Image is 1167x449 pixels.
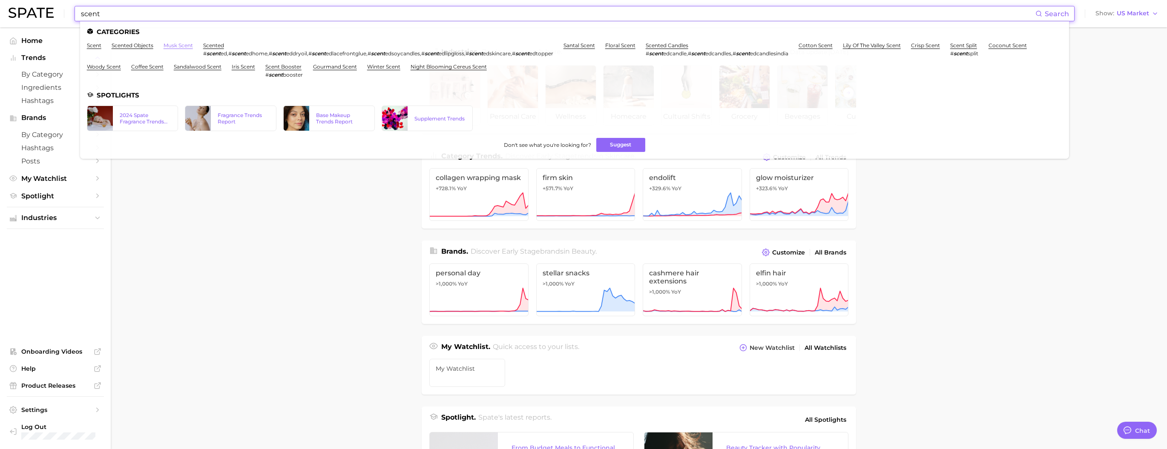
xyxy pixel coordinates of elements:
a: All Spotlights [803,412,848,427]
h1: Spotlight. [441,412,476,427]
a: musk scent [164,42,193,49]
button: Trends [7,51,104,64]
a: night blooming cereus scent [411,63,487,70]
em: scent [691,50,705,57]
a: My Watchlist [7,172,104,185]
span: Show [1095,11,1114,16]
div: , , [646,50,788,57]
span: My Watchlist [21,174,89,183]
span: glow moisturizer [756,174,842,182]
div: Fragrance Trends Report [218,112,269,125]
span: YoY [778,280,788,287]
em: scent [954,50,968,57]
span: # [646,50,649,57]
a: Hashtags [7,94,104,107]
span: beauty [572,247,595,255]
span: All Spotlights [805,415,846,425]
span: >1,000% [436,280,457,287]
span: edlipgloss [439,50,464,57]
a: sandalwood scent [174,63,221,70]
span: # [228,50,232,57]
a: scent booster [265,63,302,70]
span: firm skin [543,174,629,182]
li: Categories [87,28,1062,35]
a: Fragrance Trends Report [185,106,276,131]
span: Hashtags [21,144,89,152]
span: +329.6% [649,185,670,192]
a: glow moisturizer+323.6% YoY [750,168,849,221]
span: Search [1045,10,1069,18]
span: YoY [563,185,573,192]
a: All Brands [813,247,848,258]
span: # [269,50,272,57]
a: scent [87,42,101,49]
a: scent split [950,42,977,49]
span: edcandle [663,50,687,57]
em: scent [232,50,246,57]
span: Brands . [441,247,468,255]
span: # [950,50,954,57]
span: Settings [21,406,89,414]
span: All Watchlists [805,344,846,352]
a: santal scent [563,42,595,49]
span: edlacefrontglue [326,50,366,57]
a: All Watchlists [802,342,848,354]
span: # [308,50,312,57]
span: Discover Early Stage brands in . [471,247,597,255]
em: scent [515,50,529,57]
em: scent [469,50,483,57]
em: scent [269,71,283,78]
a: coffee scent [131,63,164,70]
span: edtopper [529,50,553,57]
span: Spotlight [21,192,89,200]
a: Help [7,362,104,375]
a: gourmand scent [313,63,357,70]
span: collagen wrapping mask [436,174,522,182]
a: scented candles [646,42,688,49]
a: Supplement Trends [382,106,473,131]
span: # [368,50,371,57]
a: personal day>1,000% YoY [429,263,529,316]
span: YoY [457,185,467,192]
span: >1,000% [756,280,777,287]
span: edhome [246,50,267,57]
a: by Category [7,68,104,81]
span: Home [21,37,89,45]
a: collagen wrapping mask+728.1% YoY [429,168,529,221]
a: iris scent [232,63,255,70]
span: +571.7% [543,185,562,192]
span: elfin hair [756,269,842,277]
a: Base Makeup Trends Report [283,106,375,131]
a: Product Releases [7,379,104,392]
img: SPATE [9,8,54,18]
a: Home [7,34,104,47]
a: stellar snacks>1,000% YoY [536,263,635,316]
a: crisp scent [911,42,940,49]
span: by Category [21,131,89,139]
span: # [203,50,207,57]
span: ed [221,50,227,57]
span: +728.1% [436,185,456,192]
span: Posts [21,157,89,165]
a: Spotlight [7,189,104,203]
h2: Quick access to your lists. [493,342,579,354]
span: New Watchlist [750,344,795,352]
div: Supplement Trends [414,115,466,122]
span: booster [283,71,303,78]
span: All Brands [815,249,846,256]
em: scent [425,50,439,57]
em: scent [207,50,221,57]
span: +323.6% [756,185,777,192]
span: Don't see what you're looking for? [504,142,591,148]
span: # [421,50,425,57]
a: woody scent [87,63,121,70]
span: edskincare [483,50,511,57]
a: scented objects [112,42,153,49]
a: Ingredients [7,81,104,94]
h1: My Watchlist. [441,342,490,354]
a: Onboarding Videos [7,345,104,358]
li: Spotlights [87,92,1062,99]
span: Product Releases [21,382,89,389]
em: scent [272,50,286,57]
span: # [265,71,269,78]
